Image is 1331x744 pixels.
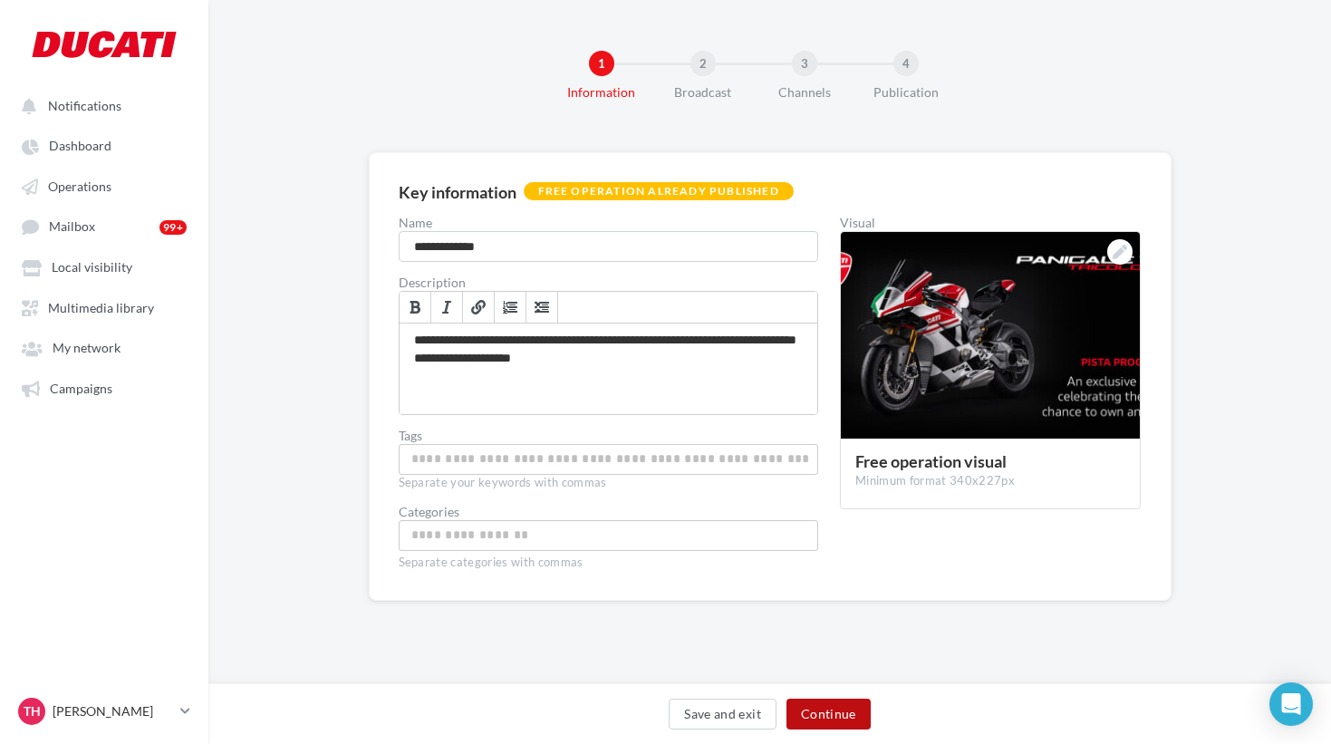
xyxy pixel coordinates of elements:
[159,220,187,235] div: 99+
[11,129,198,161] a: Dashboard
[399,217,819,229] label: Name
[48,98,121,113] span: Notifications
[1269,682,1313,726] div: Open Intercom Messenger
[400,324,818,414] div: Allows you to explain the campaign goals to your affiliates
[431,292,463,323] a: Italic (⌘+I)
[893,51,919,76] div: 4
[52,260,132,275] span: Local visibility
[690,51,716,76] div: 2
[840,217,1141,229] div: Visual
[53,341,121,356] span: My network
[403,449,815,469] input: Allows your affiliates to find the free operation more easily
[11,291,198,324] a: Multimedia library
[399,551,819,571] div: Separate categories with commas
[792,51,817,76] div: 3
[24,702,41,720] span: TH
[848,83,964,101] div: Publication
[399,520,819,551] div: Choose a category
[463,292,495,323] a: Link
[786,699,871,730] button: Continue
[11,169,198,202] a: Operations
[403,525,815,546] input: Choose a category
[49,219,95,235] span: Mailbox
[855,473,1125,489] div: Minimum format 340x227px
[399,430,819,442] label: Tags
[399,475,819,491] div: Separate your keywords with commas
[747,83,863,101] div: Channels
[11,250,198,283] a: Local visibility
[526,292,558,323] a: Insert/Remove Bulleted List
[400,292,431,323] a: Bold (⌘+B)
[48,179,111,194] span: Operations
[11,89,190,121] button: Notifications
[855,453,1125,469] div: Free operation visual
[399,184,516,200] div: Key information
[544,83,660,101] div: Information
[11,209,198,243] a: Mailbox 99+
[11,331,198,363] a: My network
[49,139,111,154] span: Dashboard
[48,300,154,315] span: Multimedia library
[399,276,819,289] label: Description
[50,381,112,396] span: Campaigns
[11,372,198,404] a: Campaigns
[669,699,776,730] button: Save and exit
[524,182,794,200] div: Free operation already published
[14,694,194,729] a: TH [PERSON_NAME]
[399,506,819,518] div: Categories
[53,702,173,720] p: [PERSON_NAME]
[589,51,614,76] div: 1
[399,444,819,475] div: Allows your affiliates to find the free operation more easily
[645,83,761,101] div: Broadcast
[495,292,526,323] a: Insert/Remove Numbered List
